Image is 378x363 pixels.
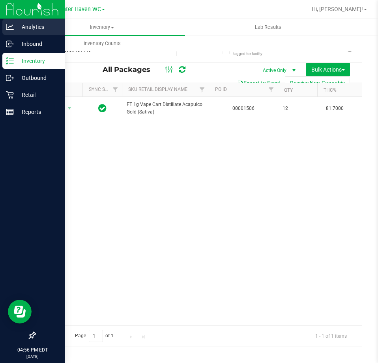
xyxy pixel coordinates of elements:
[196,83,209,96] a: Filter
[311,66,345,73] span: Bulk Actions
[14,107,61,117] p: Reports
[215,87,227,92] a: PO ID
[128,87,187,92] a: Sku Retail Display Name
[14,22,61,32] p: Analytics
[284,87,293,93] a: Qty
[265,83,278,96] a: Filter
[19,35,185,52] a: Inventory Counts
[185,19,351,36] a: Lab Results
[56,6,101,13] span: Winter Haven WC
[6,40,14,48] inline-svg: Inbound
[6,74,14,82] inline-svg: Outbound
[73,40,131,47] span: Inventory Counts
[322,103,348,114] span: 81.7000
[324,87,337,93] a: THC%
[232,76,285,90] button: Export to Excel
[14,39,61,49] p: Inbound
[14,90,61,100] p: Retail
[232,106,254,111] a: 00001506
[6,57,14,65] inline-svg: Inventory
[4,346,61,354] p: 04:56 PM EDT
[103,65,158,74] span: All Packages
[285,76,350,90] button: Receive Non-Cannabis
[6,23,14,31] inline-svg: Analytics
[309,330,353,342] span: 1 - 1 of 1 items
[109,83,122,96] a: Filter
[98,103,107,114] span: In Sync
[89,87,119,92] a: Sync Status
[244,24,292,31] span: Lab Results
[4,354,61,359] p: [DATE]
[312,6,363,12] span: Hi, [PERSON_NAME]!
[6,108,14,116] inline-svg: Reports
[306,63,350,76] button: Bulk Actions
[8,300,32,323] iframe: Resource center
[14,73,61,83] p: Outbound
[127,101,204,116] span: FT 1g Vape Cart Distillate Acapulco Gold (Sativa)
[14,56,61,66] p: Inventory
[65,103,75,114] span: select
[283,105,313,112] span: 12
[19,19,185,36] a: Inventory
[68,330,120,342] span: Page of 1
[6,91,14,99] inline-svg: Retail
[19,24,185,31] span: Inventory
[89,330,103,342] input: 1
